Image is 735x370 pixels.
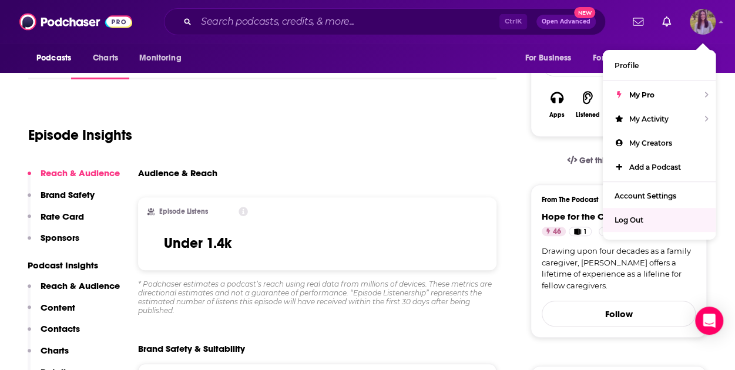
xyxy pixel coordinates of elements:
[18,68,52,78] a: Episodes
[93,50,118,66] span: Charts
[41,345,69,356] p: Charts
[41,232,79,243] p: Sponsors
[131,47,196,69] button: open menu
[28,260,120,271] p: Podcast Insights
[584,226,586,238] span: 1
[41,167,120,179] p: Reach & Audience
[629,90,655,99] span: My Pro
[41,189,95,200] p: Brand Safety
[542,301,696,327] button: Follow
[28,345,69,366] button: Charts
[585,47,666,69] button: open menu
[576,112,600,119] div: Listened
[18,15,63,25] a: Back to Top
[41,211,84,222] p: Rate Card
[629,163,681,171] span: Add a Podcast
[615,191,676,200] span: Account Settings
[18,36,96,46] a: Millennial Caregiver
[657,12,676,32] a: Show notifications dropdown
[41,323,80,334] p: Contacts
[603,50,716,240] ul: Show profile menu
[159,207,208,216] h2: Episode Listens
[603,184,716,208] a: Account Settings
[28,280,120,302] button: Reach & Audience
[629,139,672,147] span: My Creators
[41,280,120,291] p: Reach & Audience
[542,245,696,291] a: Drawing upon four decades as a family caregiver, [PERSON_NAME] offers a lifetime of experience as...
[85,47,125,69] a: Charts
[164,8,606,35] div: Search podcasts, credits, & more...
[542,227,566,236] a: 46
[542,211,640,222] a: Hope for the Caregiver
[138,280,496,315] div: * Podchaser estimates a podcast’s reach using real data from millions of devices. These metrics a...
[196,12,499,31] input: Search podcasts, credits, & more...
[28,323,80,345] button: Contacts
[542,83,572,126] button: Apps
[19,11,132,33] img: Podchaser - Follow, Share and Rate Podcasts
[603,131,716,155] a: My Creators
[695,307,723,335] div: Open Intercom Messenger
[138,343,245,354] h2: Brand Safety & Suitability
[615,61,639,70] span: Profile
[574,7,595,18] span: New
[28,232,79,254] button: Sponsors
[28,211,84,233] button: Rate Card
[28,189,95,211] button: Brand Safety
[28,302,75,324] button: Content
[36,50,71,66] span: Podcasts
[664,47,707,69] button: open menu
[572,83,603,126] button: Listened
[615,216,643,224] span: Log Out
[690,9,716,35] img: User Profile
[18,47,51,57] a: Filter By
[18,79,36,89] a: Lists
[599,227,621,236] a: 2
[593,50,649,66] span: For Podcasters
[41,302,75,313] p: Content
[542,196,686,204] h3: From The Podcast
[28,126,132,144] h1: Episode Insights
[690,9,716,35] button: Show profile menu
[18,26,43,36] a: Search
[525,50,571,66] span: For Business
[5,5,172,15] div: Outline
[553,226,561,238] span: 46
[139,50,181,66] span: Monitoring
[603,155,716,179] a: Add a Podcast
[690,9,716,35] span: Logged in as meaghanyoungblood
[569,227,592,236] a: 1
[18,58,51,68] a: Podcasts
[28,167,120,189] button: Reach & Audience
[603,53,716,78] a: Profile
[549,112,565,119] div: Apps
[499,14,527,29] span: Ctrl K
[28,47,86,69] button: open menu
[629,115,669,123] span: My Activity
[542,19,590,25] span: Open Advanced
[138,167,217,179] h3: Audience & Reach
[558,146,680,175] a: Get this podcast via API
[536,15,596,29] button: Open AdvancedNew
[516,47,586,69] button: open menu
[579,156,670,166] span: Get this podcast via API
[164,234,231,252] h3: Under 1.4k
[628,12,648,32] a: Show notifications dropdown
